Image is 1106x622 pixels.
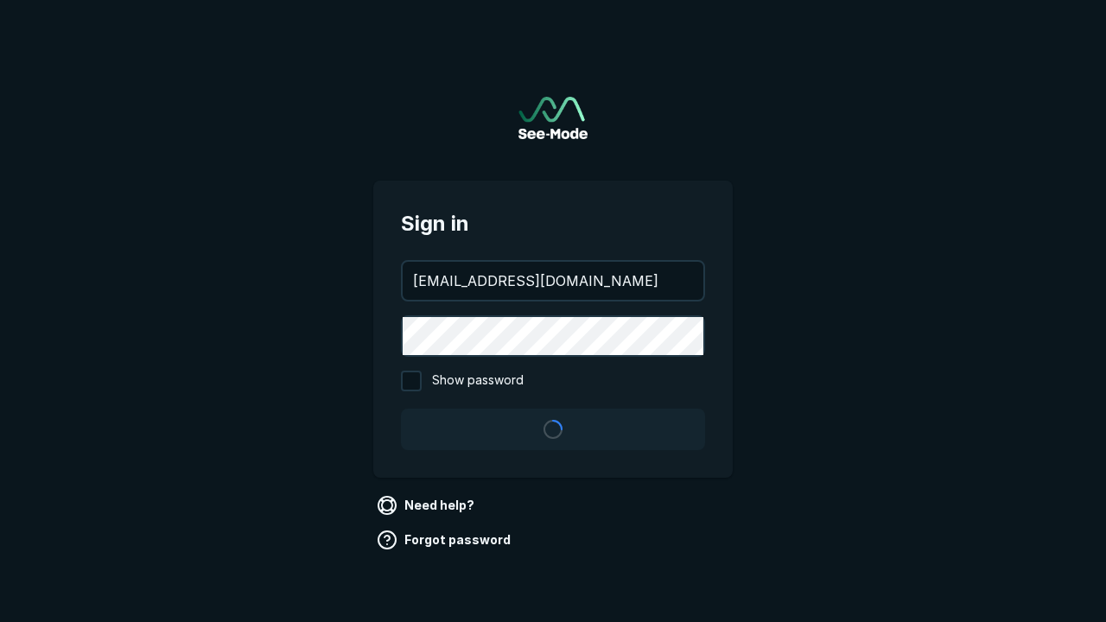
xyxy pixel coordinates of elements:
a: Need help? [373,492,481,519]
a: Forgot password [373,526,518,554]
span: Sign in [401,208,705,239]
span: Show password [432,371,524,391]
img: See-Mode Logo [518,97,588,139]
a: Go to sign in [518,97,588,139]
input: your@email.com [403,262,703,300]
